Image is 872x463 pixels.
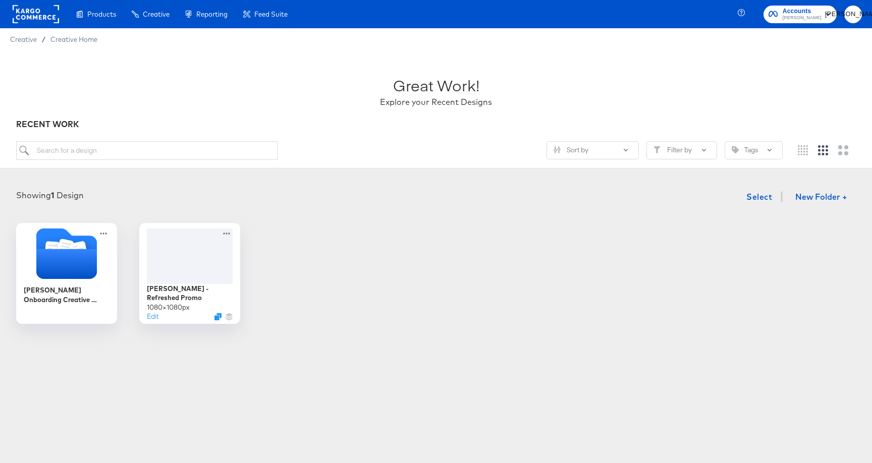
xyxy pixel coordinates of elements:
span: Products [87,10,116,18]
button: Accounts[PERSON_NAME] [764,6,837,23]
span: Creative [143,10,170,18]
span: [PERSON_NAME] [783,14,822,22]
svg: Large grid [838,145,848,155]
svg: Folder [16,228,117,279]
button: [PERSON_NAME] [844,6,862,23]
strong: 1 [51,190,54,200]
div: RECENT WORK [16,119,856,130]
div: [PERSON_NAME] - Refreshed Promo1080×1080pxEditDuplicate [139,223,240,324]
button: Edit [147,312,158,321]
div: 1080 × 1080 px [147,303,190,312]
a: Creative Home [50,35,97,43]
span: / [37,35,50,43]
button: TagTags [725,141,783,159]
svg: Sliders [554,146,561,153]
div: [PERSON_NAME] Onboarding Creative Overlays [24,285,110,304]
div: [PERSON_NAME] Onboarding Creative Overlays [16,223,117,324]
button: FilterFilter by [646,141,717,159]
input: Search for a design [16,141,278,160]
button: New Folder + [787,188,856,207]
span: Reporting [196,10,228,18]
svg: Small grid [798,145,808,155]
div: [PERSON_NAME] - Refreshed Promo [147,284,233,303]
span: Accounts [783,6,822,17]
span: Creative [10,35,37,43]
svg: Tag [732,146,739,153]
svg: Duplicate [214,313,222,320]
svg: Medium grid [818,145,828,155]
button: Select [742,187,776,207]
span: [PERSON_NAME] [848,9,858,20]
span: Select [746,190,772,204]
div: Explore your Recent Designs [380,96,492,108]
div: Great Work! [393,75,479,96]
button: SlidersSort by [547,141,639,159]
svg: Filter [653,146,661,153]
div: Showing Design [16,190,84,201]
span: Feed Suite [254,10,288,18]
